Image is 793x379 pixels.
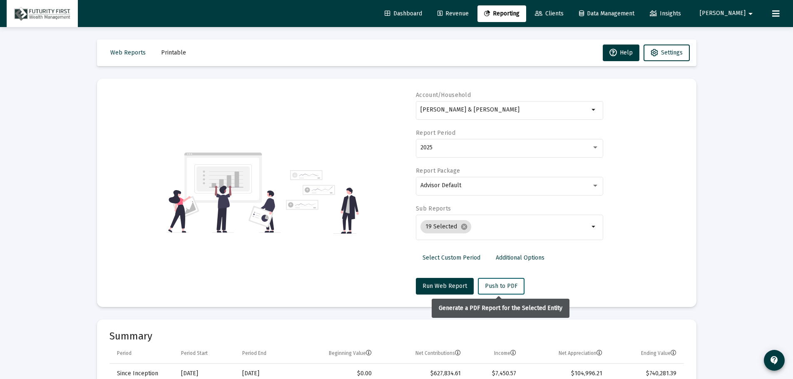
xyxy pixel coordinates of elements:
div: [DATE] [242,369,288,378]
button: Run Web Report [416,278,474,295]
label: Report Period [416,129,455,136]
mat-icon: arrow_drop_down [589,222,599,232]
td: Column Period [109,344,175,364]
mat-chip: 19 Selected [420,220,471,233]
span: Push to PDF [485,282,517,290]
label: Account/Household [416,92,471,99]
span: Clients [535,10,564,17]
img: reporting [167,151,281,234]
mat-icon: cancel [460,223,468,230]
button: [PERSON_NAME] [690,5,766,22]
a: Reporting [477,5,526,22]
div: Period [117,350,132,357]
a: Clients [528,5,570,22]
img: Dashboard [13,5,72,22]
mat-icon: arrow_drop_down [746,5,756,22]
span: Data Management [579,10,634,17]
div: Period Start [181,350,208,357]
input: Search or select an account or household [420,107,589,113]
span: Reporting [484,10,520,17]
div: [DATE] [181,369,231,378]
img: reporting-alt [286,170,359,234]
span: Select Custom Period [423,254,480,261]
td: Column Income [467,344,522,364]
div: Ending Value [641,350,676,357]
span: Dashboard [385,10,422,17]
td: Column Ending Value [608,344,684,364]
mat-icon: arrow_drop_down [589,105,599,115]
span: Revenue [438,10,469,17]
span: 2025 [420,144,433,151]
span: Web Reports [110,49,146,56]
span: Printable [161,49,186,56]
a: Data Management [572,5,641,22]
a: Revenue [431,5,475,22]
button: Help [603,45,639,61]
div: Net Contributions [415,350,461,357]
div: Period End [242,350,266,357]
td: Column Period End [236,344,294,364]
div: Beginning Value [329,350,372,357]
label: Report Package [416,167,460,174]
button: Web Reports [104,45,152,61]
span: Additional Options [496,254,544,261]
td: Column Beginning Value [294,344,378,364]
td: Column Period Start [175,344,236,364]
mat-chip-list: Selection [420,218,589,235]
span: [PERSON_NAME] [700,10,746,17]
mat-card-title: Summary [109,332,684,340]
a: Dashboard [378,5,429,22]
a: Insights [643,5,688,22]
span: Settings [661,49,683,56]
div: Income [494,350,516,357]
div: Net Appreciation [559,350,602,357]
span: Run Web Report [423,282,467,290]
mat-icon: contact_support [769,355,779,365]
button: Settings [644,45,690,61]
td: Column Net Appreciation [522,344,608,364]
span: Help [609,49,633,56]
td: Column Net Contributions [378,344,467,364]
button: Push to PDF [478,278,525,295]
label: Sub Reports [416,205,451,212]
span: Insights [650,10,681,17]
button: Printable [154,45,193,61]
span: Advisor Default [420,182,461,189]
